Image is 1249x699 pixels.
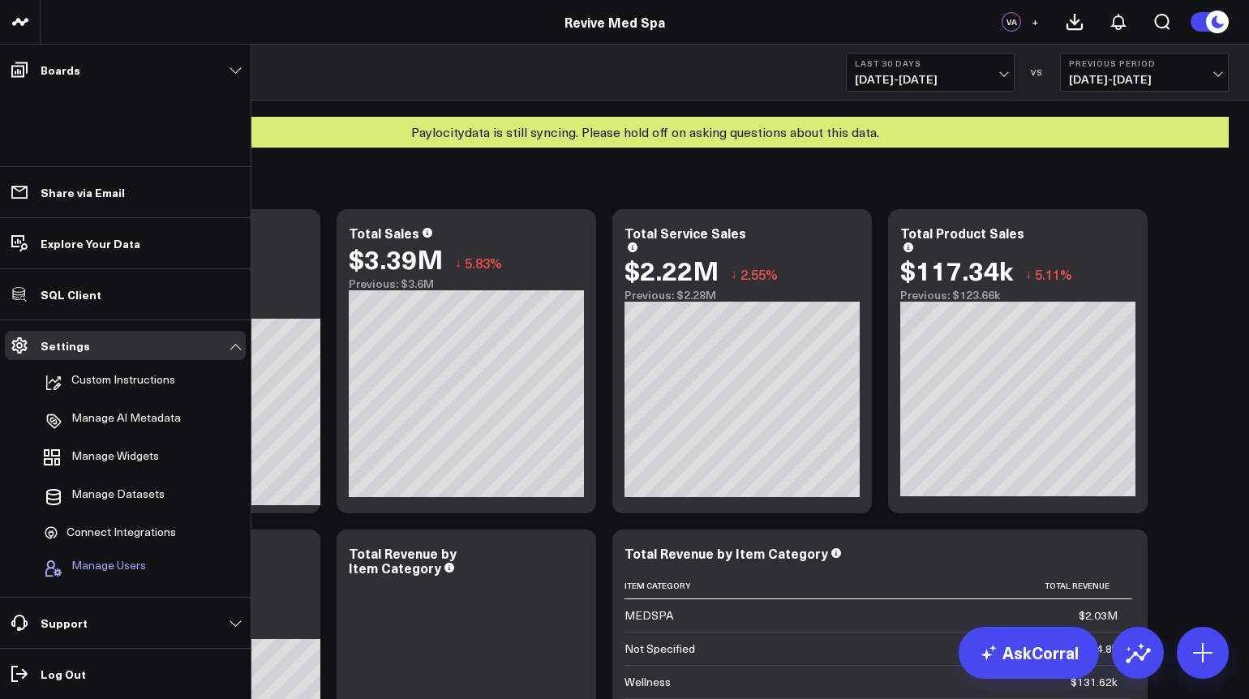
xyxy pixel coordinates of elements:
[455,252,461,273] span: ↓
[624,641,695,657] div: Not Specified
[900,289,1135,302] div: Previous: $123.66k
[624,572,787,599] th: Item Category
[71,411,181,431] p: Manage AI Metadata
[1002,12,1021,32] div: VA
[349,224,419,242] div: Total Sales
[71,449,159,469] span: Manage Widgets
[349,544,457,577] div: Total Revenue by Item Category
[349,277,584,290] div: Previous: $3.6M
[1032,16,1039,28] span: +
[624,674,671,690] div: Wellness
[1023,67,1052,77] div: VS
[1025,264,1032,285] span: ↓
[41,288,101,301] p: SQL Client
[846,53,1015,92] button: Last 30 Days[DATE]-[DATE]
[349,244,443,273] div: $3.39M
[900,224,1024,242] div: Total Product Sales
[900,255,1013,285] div: $117.34k
[624,255,719,285] div: $2.22M
[959,627,1099,679] a: AskCorral
[37,403,197,439] a: Manage AI Metadata
[1069,73,1220,86] span: [DATE] - [DATE]
[5,659,246,688] a: Log Out
[41,667,86,680] p: Log Out
[37,479,197,515] a: Manage Datasets
[41,186,125,199] p: Share via Email
[41,237,140,250] p: Explore Your Data
[41,616,88,629] p: Support
[731,264,737,285] span: ↓
[564,13,665,31] a: Revive Med Spa
[624,607,673,624] div: MEDSPA
[5,280,246,309] a: SQL Client
[787,572,1132,599] th: Total Revenue
[37,365,175,401] button: Custom Instructions
[624,544,828,562] div: Total Revenue by Item Category
[1035,265,1072,283] span: 5.11%
[1069,58,1220,68] b: Previous Period
[67,525,176,540] span: Connect Integrations
[1071,674,1118,690] div: $131.62k
[37,517,197,548] a: Connect Integrations
[61,117,1229,148] div: Paylocity data is still syncing. Please hold off on asking questions about this data.
[624,289,860,302] div: Previous: $2.28M
[37,441,197,477] a: Manage Widgets
[41,63,80,76] p: Boards
[855,73,1006,86] span: [DATE] - [DATE]
[855,58,1006,68] b: Last 30 Days
[1079,607,1118,624] div: $2.03M
[740,265,778,283] span: 2.55%
[624,224,746,242] div: Total Service Sales
[1060,53,1229,92] button: Previous Period[DATE]-[DATE]
[37,551,146,586] button: Manage Users
[465,254,502,272] span: 5.83%
[1025,12,1045,32] button: +
[41,339,90,352] p: Settings
[71,487,165,507] span: Manage Datasets
[71,373,175,392] p: Custom Instructions
[71,559,146,578] span: Manage Users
